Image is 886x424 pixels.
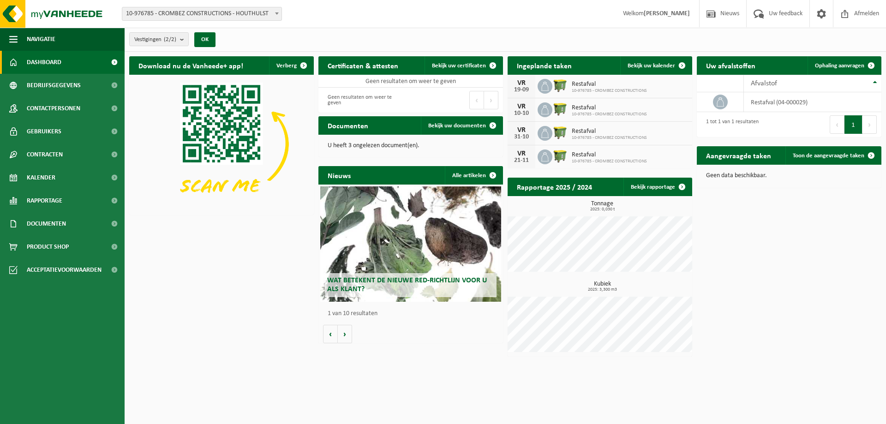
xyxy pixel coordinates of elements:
button: Vestigingen(2/2) [129,32,189,46]
span: Kalender [27,166,55,189]
img: WB-1100-HPE-GN-50 [552,148,568,164]
button: Verberg [269,56,313,75]
h3: Tonnage [512,201,692,212]
img: Download de VHEPlus App [129,75,314,213]
a: Bekijk uw kalender [620,56,691,75]
td: Geen resultaten om weer te geven [318,75,503,88]
span: Verberg [276,63,297,69]
a: Toon de aangevraagde taken [785,146,880,165]
h2: Documenten [318,116,377,134]
h2: Certificaten & attesten [318,56,407,74]
span: Restafval [572,151,647,159]
span: Gebruikers [27,120,61,143]
button: Previous [830,115,844,134]
span: Navigatie [27,28,55,51]
p: Geen data beschikbaar. [706,173,872,179]
iframe: chat widget [5,404,154,424]
span: Bekijk uw certificaten [432,63,486,69]
div: VR [512,126,531,134]
span: Acceptatievoorwaarden [27,258,102,281]
h2: Rapportage 2025 / 2024 [508,178,601,196]
a: Bekijk uw certificaten [425,56,502,75]
span: Afvalstof [751,80,777,87]
span: 10-976785 - CROMBEZ CONSTRUCTIONS [572,159,647,164]
img: WB-1100-HPE-GN-50 [552,101,568,117]
div: VR [512,103,531,110]
div: 21-11 [512,157,531,164]
button: Next [484,91,498,109]
span: Bekijk uw kalender [628,63,675,69]
div: VR [512,150,531,157]
h2: Ingeplande taken [508,56,581,74]
span: Contactpersonen [27,97,80,120]
span: 10-976785 - CROMBEZ CONSTRUCTIONS - HOUTHULST [122,7,282,21]
span: Bekijk uw documenten [428,123,486,129]
h2: Aangevraagde taken [697,146,780,164]
td: restafval (04-000029) [744,92,881,112]
div: 19-09 [512,87,531,93]
span: Bedrijfsgegevens [27,74,81,97]
h2: Download nu de Vanheede+ app! [129,56,252,74]
span: 2025: 3,300 m3 [512,287,692,292]
a: Alle artikelen [445,166,502,185]
button: 1 [844,115,862,134]
div: 1 tot 1 van 1 resultaten [701,114,759,135]
a: Bekijk uw documenten [421,116,502,135]
button: Volgende [338,325,352,343]
span: Dashboard [27,51,61,74]
a: Bekijk rapportage [623,178,691,196]
span: Restafval [572,104,647,112]
span: Toon de aangevraagde taken [793,153,864,159]
span: Restafval [572,128,647,135]
span: Rapportage [27,189,62,212]
strong: [PERSON_NAME] [644,10,690,17]
p: U heeft 3 ongelezen document(en). [328,143,494,149]
a: Ophaling aanvragen [808,56,880,75]
p: 1 van 10 resultaten [328,311,498,317]
span: Product Shop [27,235,69,258]
span: Documenten [27,212,66,235]
button: Vorige [323,325,338,343]
button: OK [194,32,216,47]
div: 31-10 [512,134,531,140]
h2: Uw afvalstoffen [697,56,765,74]
span: 10-976785 - CROMBEZ CONSTRUCTIONS [572,88,647,94]
div: Geen resultaten om weer te geven [323,90,406,110]
button: Next [862,115,877,134]
span: 2025: 0,030 t [512,207,692,212]
count: (2/2) [164,36,176,42]
span: 10-976785 - CROMBEZ CONSTRUCTIONS [572,135,647,141]
span: Ophaling aanvragen [815,63,864,69]
span: Restafval [572,81,647,88]
span: 10-976785 - CROMBEZ CONSTRUCTIONS [572,112,647,117]
span: 10-976785 - CROMBEZ CONSTRUCTIONS - HOUTHULST [122,7,281,20]
span: Contracten [27,143,63,166]
div: VR [512,79,531,87]
span: Vestigingen [134,33,176,47]
img: WB-1100-HPE-GN-50 [552,78,568,93]
button: Previous [469,91,484,109]
img: WB-1100-HPE-GN-50 [552,125,568,140]
h3: Kubiek [512,281,692,292]
span: Wat betekent de nieuwe RED-richtlijn voor u als klant? [327,277,487,293]
h2: Nieuws [318,166,360,184]
div: 10-10 [512,110,531,117]
a: Wat betekent de nieuwe RED-richtlijn voor u als klant? [320,186,501,302]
